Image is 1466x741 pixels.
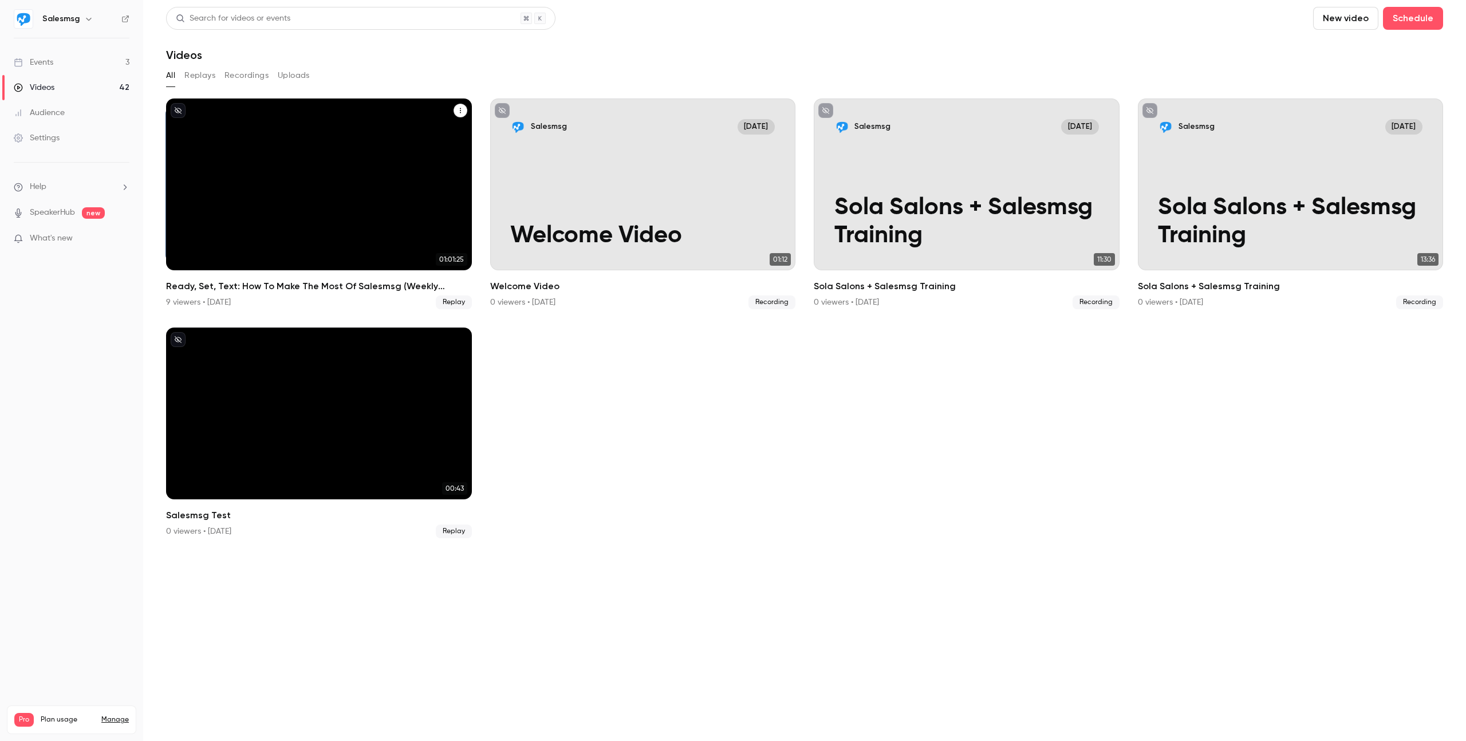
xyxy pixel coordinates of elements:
[166,279,472,293] h2: Ready, Set, Text: How To Make The Most Of Salesmsg (Weekly Training)
[814,279,1120,293] h2: Sola Salons + Salesmsg Training
[166,297,231,308] div: 9 viewers • [DATE]
[166,98,472,309] a: 01:01:2501:01:25Ready, Set, Text: How To Make The Most Of Salesmsg (Weekly Training)9 viewers • [...
[490,297,555,308] div: 0 viewers • [DATE]
[166,98,1443,538] ul: Videos
[1313,7,1378,30] button: New video
[101,715,129,724] a: Manage
[184,66,215,85] button: Replays
[436,525,472,538] span: Replay
[171,103,186,118] button: unpublished
[814,297,879,308] div: 0 viewers • [DATE]
[42,13,80,25] h6: Salesmsg
[166,48,202,62] h1: Videos
[834,194,1099,250] p: Sola Salons + Salesmsg Training
[770,253,791,266] span: 01:12
[1138,98,1444,309] a: Sola Salons + Salesmsg TrainingSalesmsg[DATE]Sola Salons + Salesmsg Training13:36Sola Salons + Sa...
[442,482,467,495] span: 00:43
[166,66,175,85] button: All
[738,119,775,135] span: [DATE]
[1138,98,1444,309] li: Sola Salons + Salesmsg Training
[166,7,1443,734] section: Videos
[171,332,186,347] button: unpublished
[1138,279,1444,293] h2: Sola Salons + Salesmsg Training
[1061,119,1098,135] span: [DATE]
[495,103,510,118] button: unpublished
[510,222,775,250] p: Welcome Video
[834,119,850,135] img: Sola Salons + Salesmsg Training
[176,13,290,25] div: Search for videos or events
[41,715,94,724] span: Plan usage
[278,66,310,85] button: Uploads
[14,713,34,727] span: Pro
[116,234,129,244] iframe: Noticeable Trigger
[1073,295,1120,309] span: Recording
[30,232,73,245] span: What's new
[224,66,269,85] button: Recordings
[1179,121,1215,132] p: Salesmsg
[166,328,472,538] li: Salesmsg Test
[1138,297,1203,308] div: 0 viewers • [DATE]
[166,328,472,538] a: 00:43Salesmsg Test0 viewers • [DATE]Replay
[814,98,1120,309] a: Sola Salons + Salesmsg TrainingSalesmsg[DATE]Sola Salons + Salesmsg Training11:30Sola Salons + Sa...
[166,509,472,522] h2: Salesmsg Test
[854,121,890,132] p: Salesmsg
[748,295,795,309] span: Recording
[1396,295,1443,309] span: Recording
[1094,253,1115,266] span: 11:30
[14,181,129,193] li: help-dropdown-opener
[814,98,1120,309] li: Sola Salons + Salesmsg Training
[490,98,796,309] a: Welcome VideoSalesmsg[DATE]Welcome Video01:12Welcome Video0 viewers • [DATE]Recording
[510,119,526,135] img: Welcome Video
[490,279,796,293] h2: Welcome Video
[166,98,472,309] li: Ready, Set, Text: How To Make The Most Of Salesmsg (Weekly Training)
[1417,253,1439,266] span: 13:36
[1158,194,1422,250] p: Sola Salons + Salesmsg Training
[436,295,472,309] span: Replay
[818,103,833,118] button: unpublished
[531,121,567,132] p: Salesmsg
[166,526,231,537] div: 0 viewers • [DATE]
[1385,119,1422,135] span: [DATE]
[14,132,60,144] div: Settings
[14,107,65,119] div: Audience
[436,253,467,266] span: 01:01:25
[1158,119,1173,135] img: Sola Salons + Salesmsg Training
[14,82,54,93] div: Videos
[1383,7,1443,30] button: Schedule
[14,57,53,68] div: Events
[14,10,33,28] img: Salesmsg
[490,98,796,309] li: Welcome Video
[30,181,46,193] span: Help
[82,207,105,219] span: new
[30,207,75,219] a: SpeakerHub
[1142,103,1157,118] button: unpublished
